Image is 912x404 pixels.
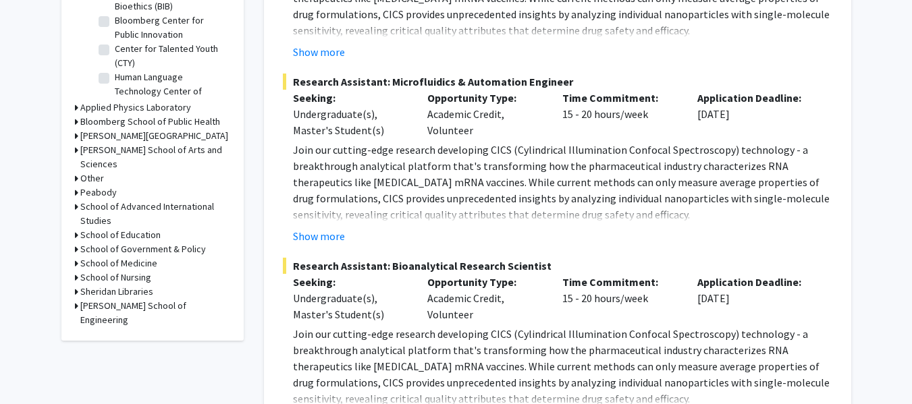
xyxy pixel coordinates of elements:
[80,299,230,327] h3: [PERSON_NAME] School of Engineering
[293,274,408,290] p: Seeking:
[283,258,832,274] span: Research Assistant: Bioanalytical Research Scientist
[293,290,408,322] div: Undergraduate(s), Master's Student(s)
[80,200,230,228] h3: School of Advanced International Studies
[80,270,151,285] h3: School of Nursing
[562,90,677,106] p: Time Commitment:
[293,44,345,60] button: Show more
[697,90,812,106] p: Application Deadline:
[80,242,206,256] h3: School of Government & Policy
[80,129,228,143] h3: [PERSON_NAME][GEOGRAPHIC_DATA]
[293,106,408,138] div: Undergraduate(s), Master's Student(s)
[10,343,57,394] iframe: Chat
[417,90,552,138] div: Academic Credit, Volunteer
[80,143,230,171] h3: [PERSON_NAME] School of Arts and Sciences
[115,13,227,42] label: Bloomberg Center for Public Innovation
[293,90,408,106] p: Seeking:
[417,274,552,322] div: Academic Credit, Volunteer
[80,285,153,299] h3: Sheridan Libraries
[80,228,161,242] h3: School of Education
[552,274,687,322] div: 15 - 20 hours/week
[293,142,832,223] p: Join our cutting-edge research developing CICS (Cylindrical Illumination Confocal Spectroscopy) t...
[80,256,157,270] h3: School of Medicine
[697,274,812,290] p: Application Deadline:
[283,74,832,90] span: Research Assistant: Microfluidics & Automation Engineer
[427,90,542,106] p: Opportunity Type:
[80,115,220,129] h3: Bloomberg School of Public Health
[427,274,542,290] p: Opportunity Type:
[552,90,687,138] div: 15 - 20 hours/week
[115,70,227,113] label: Human Language Technology Center of Excellence (HLTCOE)
[687,274,822,322] div: [DATE]
[687,90,822,138] div: [DATE]
[80,100,191,115] h3: Applied Physics Laboratory
[115,42,227,70] label: Center for Talented Youth (CTY)
[562,274,677,290] p: Time Commitment:
[293,228,345,244] button: Show more
[80,185,117,200] h3: Peabody
[80,171,104,185] h3: Other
